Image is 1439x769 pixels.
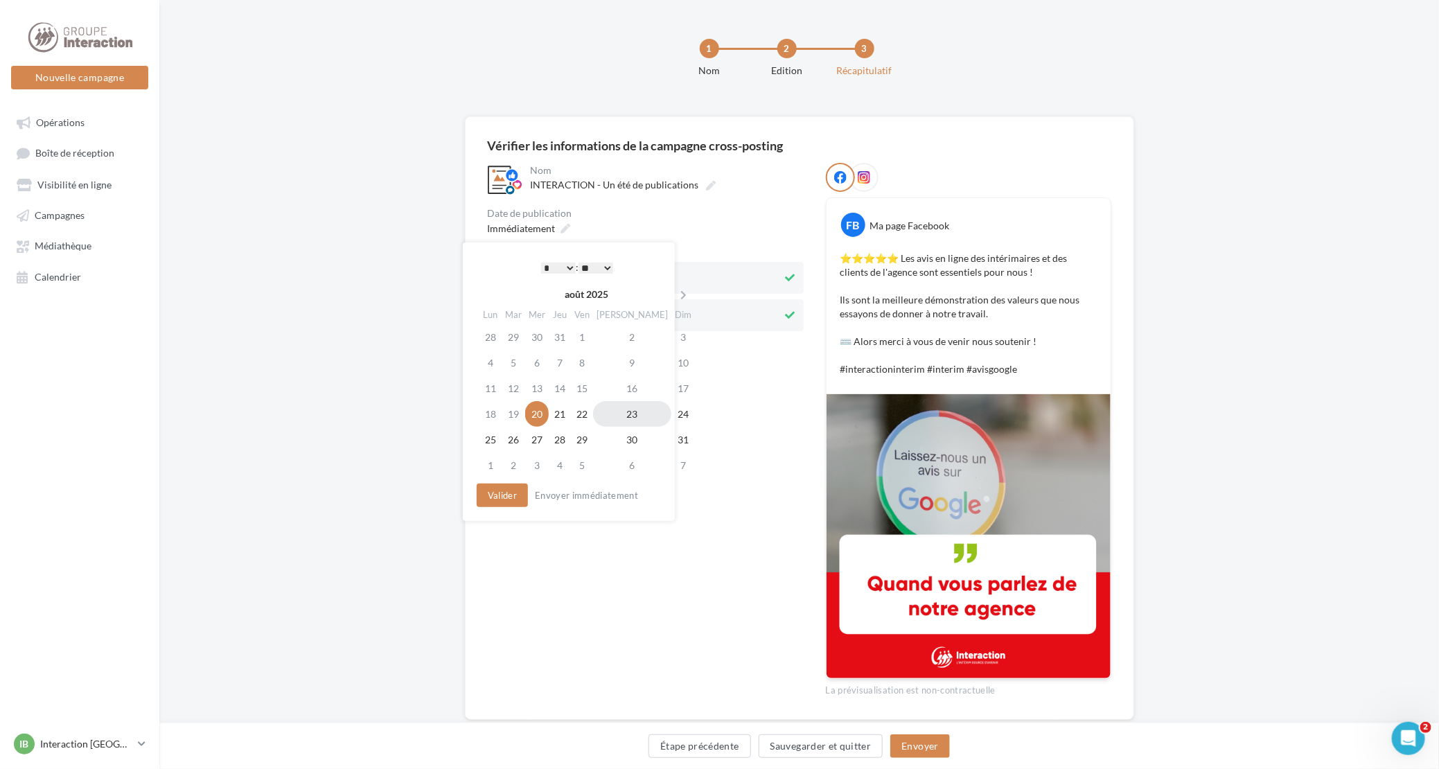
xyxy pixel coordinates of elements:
[479,350,502,375] td: 4
[37,179,112,191] span: Visibilité en ligne
[671,427,696,452] td: 31
[593,324,671,350] td: 2
[502,401,525,427] td: 19
[593,350,671,375] td: 9
[479,427,502,452] td: 25
[525,427,549,452] td: 27
[525,452,549,478] td: 3
[840,251,1097,376] p: ⭐️⭐️⭐️⭐️⭐️ Les avis en ligne des intérimaires et des clients de l'agence sont essentiels pour nou...
[890,734,949,758] button: Envoyer
[479,324,502,350] td: 28
[549,401,571,427] td: 21
[700,39,719,58] div: 1
[35,209,85,221] span: Campagnes
[479,401,502,427] td: 18
[593,375,671,401] td: 16
[8,202,151,227] a: Campagnes
[477,484,528,507] button: Valider
[855,39,874,58] div: 3
[525,375,549,401] td: 13
[743,64,831,78] div: Edition
[571,427,593,452] td: 29
[502,375,525,401] td: 12
[502,350,525,375] td: 5
[549,452,571,478] td: 4
[593,401,671,427] td: 23
[502,284,671,305] th: août 2025
[502,452,525,478] td: 2
[8,233,151,258] a: Médiathèque
[549,375,571,401] td: 14
[671,350,696,375] td: 10
[870,219,950,233] div: Ma page Facebook
[35,148,114,159] span: Boîte de réception
[11,731,148,757] a: IB Interaction [GEOGRAPHIC_DATA]
[671,305,696,325] th: Dim
[549,305,571,325] th: Jeu
[525,305,549,325] th: Mer
[35,271,81,283] span: Calendrier
[1392,722,1425,755] iframe: Intercom live chat
[35,240,91,252] span: Médiathèque
[665,64,754,78] div: Nom
[571,401,593,427] td: 22
[531,179,699,191] span: INTERACTION - Un été de publications
[593,452,671,478] td: 6
[502,305,525,325] th: Mar
[20,737,29,751] span: IB
[488,209,804,218] div: Date de publication
[36,116,85,128] span: Opérations
[1420,722,1431,733] span: 2
[671,401,696,427] td: 24
[671,375,696,401] td: 17
[11,66,148,89] button: Nouvelle campagne
[525,401,549,427] td: 20
[529,487,644,504] button: Envoyer immédiatement
[826,679,1111,697] div: La prévisualisation est non-contractuelle
[8,264,151,289] a: Calendrier
[777,39,797,58] div: 2
[549,427,571,452] td: 28
[648,734,751,758] button: Étape précédente
[549,350,571,375] td: 7
[671,324,696,350] td: 3
[8,109,151,134] a: Opérations
[593,305,671,325] th: [PERSON_NAME]
[671,452,696,478] td: 7
[40,737,132,751] p: Interaction [GEOGRAPHIC_DATA]
[479,375,502,401] td: 11
[571,305,593,325] th: Ven
[479,452,502,478] td: 1
[820,64,909,78] div: Récapitulatif
[488,222,556,234] span: Immédiatement
[841,213,865,237] div: FB
[571,452,593,478] td: 5
[593,427,671,452] td: 30
[479,305,502,325] th: Lun
[507,257,647,278] div: :
[571,350,593,375] td: 8
[759,734,883,758] button: Sauvegarder et quitter
[8,172,151,197] a: Visibilité en ligne
[488,139,784,152] div: Vérifier les informations de la campagne cross-posting
[525,350,549,375] td: 6
[571,324,593,350] td: 1
[502,324,525,350] td: 29
[571,375,593,401] td: 15
[549,324,571,350] td: 31
[531,166,801,175] div: Nom
[525,324,549,350] td: 30
[502,427,525,452] td: 26
[8,140,151,166] a: Boîte de réception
